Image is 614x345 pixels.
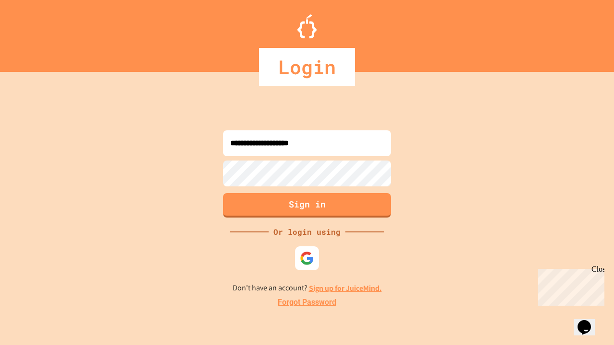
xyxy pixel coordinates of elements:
button: Sign in [223,193,391,218]
div: Chat with us now!Close [4,4,66,61]
img: google-icon.svg [300,251,314,265]
div: Or login using [269,226,345,238]
p: Don't have an account? [233,282,382,294]
iframe: chat widget [574,307,604,335]
div: Login [259,48,355,86]
a: Forgot Password [278,297,336,308]
iframe: chat widget [534,265,604,306]
img: Logo.svg [297,14,317,38]
a: Sign up for JuiceMind. [309,283,382,293]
